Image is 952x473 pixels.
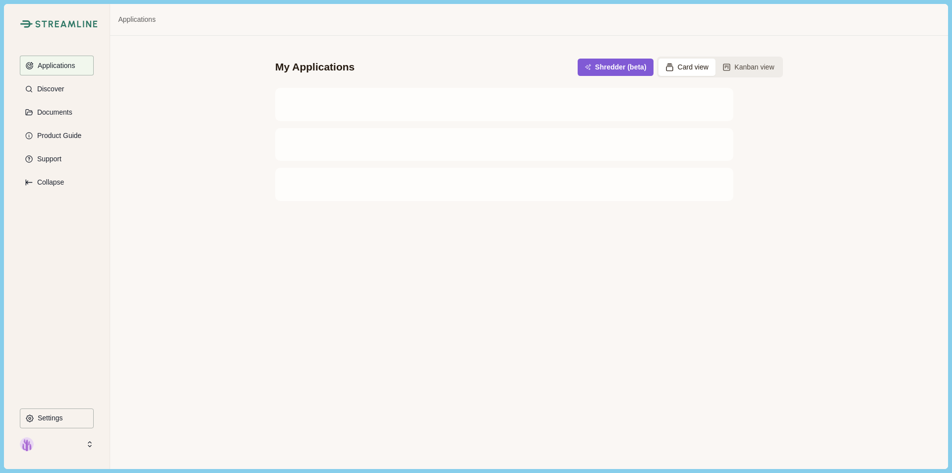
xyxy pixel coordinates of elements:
[20,437,34,451] img: profile picture
[34,62,75,70] p: Applications
[35,20,98,28] img: Streamline Climate Logo
[20,126,94,145] button: Product Guide
[578,59,653,76] button: Shredder (beta)
[20,20,32,28] img: Streamline Climate Logo
[34,108,72,117] p: Documents
[20,172,94,192] button: Expand
[20,408,94,432] a: Settings
[20,149,94,169] button: Support
[34,132,82,140] p: Product Guide
[34,85,64,93] p: Discover
[118,14,156,25] a: Applications
[34,155,61,163] p: Support
[275,60,355,74] div: My Applications
[20,79,94,99] button: Discover
[715,59,781,76] button: Kanban view
[20,102,94,122] button: Documents
[34,414,63,422] p: Settings
[658,59,715,76] button: Card view
[20,20,94,28] a: Streamline Climate LogoStreamline Climate Logo
[20,408,94,428] button: Settings
[34,178,64,187] p: Collapse
[20,56,94,75] button: Applications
